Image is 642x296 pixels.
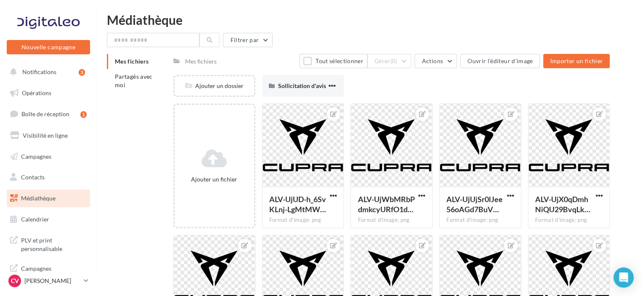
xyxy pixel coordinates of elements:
span: Opérations [22,89,51,96]
div: 3 [79,69,85,76]
span: Calendrier [21,216,49,223]
a: Campagnes DataOnDemand [5,259,92,284]
a: Boîte de réception1 [5,105,92,123]
button: Filtrer par [223,33,273,47]
p: [PERSON_NAME] [24,277,80,285]
button: Tout sélectionner [300,54,367,68]
div: Ajouter un dossier [175,82,254,90]
span: Visibilité en ligne [23,132,68,139]
span: Contacts [21,173,45,181]
span: Campagnes [21,152,51,160]
div: 1 [80,111,87,118]
button: Nouvelle campagne [7,40,90,54]
span: Médiathèque [21,195,56,202]
span: ALV-UjWbMRbPdmkcyURfO1dZaN714UP2hnJmZFwR3CEKlGqFL5uSW8Uy [358,195,414,214]
div: Open Intercom Messenger [613,267,634,288]
span: CV [11,277,19,285]
span: Sollicitation d'avis [278,82,326,89]
a: Médiathèque [5,189,92,207]
span: Partagés avec moi [115,73,153,88]
a: Campagnes [5,148,92,165]
div: Format d'image: png [358,216,425,224]
div: Format d'image: png [535,216,603,224]
div: Ajouter un fichier [178,175,251,184]
span: (0) [390,58,398,64]
span: Importer un fichier [550,57,603,64]
button: Notifications 3 [5,63,88,81]
span: Mes fichiers [115,58,149,65]
span: Boîte de réception [21,110,69,117]
span: ALV-UjUD-h_6SvKLnj-LgMtMW4ZBp3pI6JEBgV3ihCrQEkDutQvl3EHd [269,195,326,214]
a: Contacts [5,168,92,186]
a: CV [PERSON_NAME] [7,273,90,289]
button: Gérer(0) [367,54,411,68]
div: Médiathèque [107,13,632,26]
span: Notifications [22,68,56,75]
a: Opérations [5,84,92,102]
button: Importer un fichier [543,54,610,68]
div: Mes fichiers [185,57,217,66]
span: PLV et print personnalisable [21,235,87,253]
span: Actions [422,57,443,64]
div: Format d'image: png [269,216,337,224]
button: Actions [414,54,456,68]
a: PLV et print personnalisable [5,231,92,256]
a: Calendrier [5,211,92,228]
div: Format d'image: png [446,216,514,224]
button: Ouvrir l'éditeur d'image [460,54,540,68]
span: ALV-UjUjSr0lJee56oAGd7BuVChvJa156vwn3hseqJN3878Qyj3bqk1Y [446,195,503,214]
span: Campagnes DataOnDemand [21,263,87,281]
span: ALV-UjX0qDmhNiQU29BvqLkAElqCVuLcBG8v8r9S1K-nSW1oJNCeFiPi [535,195,590,214]
a: Visibilité en ligne [5,127,92,144]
